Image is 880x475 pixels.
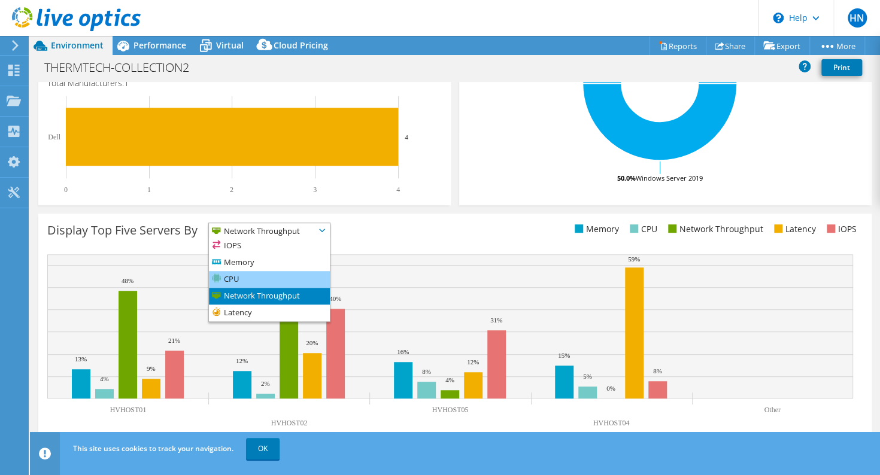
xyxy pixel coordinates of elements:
[236,357,248,364] text: 12%
[209,288,330,305] li: Network Throughput
[306,339,318,346] text: 20%
[209,254,330,271] li: Memory
[809,36,865,55] a: More
[313,185,317,194] text: 3
[572,223,619,236] li: Memory
[271,419,308,427] text: HVHOST02
[636,173,703,182] tspan: Windows Server 2019
[209,237,330,254] li: IOPS
[617,173,636,182] tspan: 50.0%
[627,223,657,236] li: CPU
[490,316,502,324] text: 31%
[230,185,233,194] text: 2
[209,271,330,288] li: CPU
[773,13,784,23] svg: \n
[649,36,706,55] a: Reports
[558,352,570,359] text: 15%
[100,375,109,382] text: 4%
[445,376,454,383] text: 4%
[73,443,233,453] span: This site uses cookies to track your navigation.
[583,373,592,380] text: 5%
[209,305,330,321] li: Latency
[771,223,816,236] li: Latency
[51,39,104,51] span: Environment
[754,36,810,55] a: Export
[706,36,755,55] a: Share
[405,133,408,141] text: 4
[329,295,341,302] text: 40%
[147,365,156,372] text: 9%
[653,367,662,374] text: 8%
[396,185,400,194] text: 4
[432,406,469,414] text: HVHOST05
[64,185,68,194] text: 0
[122,277,133,284] text: 48%
[48,133,60,141] text: Dell
[593,419,630,427] text: HVHOST04
[665,223,763,236] li: Network Throughput
[75,355,87,363] text: 13%
[133,39,186,51] span: Performance
[606,385,615,392] text: 0%
[147,185,151,194] text: 1
[764,406,780,414] text: Other
[110,406,147,414] text: HVHOST01
[124,77,129,89] span: 1
[848,8,867,28] span: HN
[216,39,244,51] span: Virtual
[824,223,857,236] li: IOPS
[47,77,442,90] h4: Total Manufacturers:
[39,61,208,74] h1: THERMTECH-COLLECTION2
[397,348,409,355] text: 16%
[628,255,640,263] text: 59%
[274,39,328,51] span: Cloud Pricing
[168,337,180,344] text: 21%
[246,438,280,459] a: OK
[821,59,862,76] a: Print
[467,358,479,366] text: 12%
[422,368,431,375] text: 8%
[209,223,315,237] span: Network Throughput
[261,380,270,387] text: 2%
